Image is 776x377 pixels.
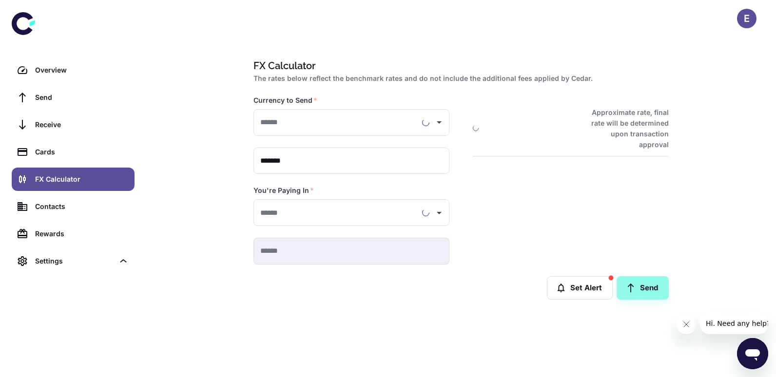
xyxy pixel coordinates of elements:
button: Set Alert [547,276,613,300]
button: Open [432,206,446,220]
div: Rewards [35,228,129,239]
a: Send [617,276,669,300]
a: Send [12,86,135,109]
iframe: Button to launch messaging window [737,338,768,369]
div: Receive [35,119,129,130]
div: Send [35,92,129,103]
div: Overview [35,65,129,75]
label: You're Paying In [253,186,314,195]
a: Overview [12,58,135,82]
a: Cards [12,140,135,164]
a: Receive [12,113,135,136]
button: Open [432,115,446,129]
button: E [737,9,757,28]
h6: Approximate rate, final rate will be determined upon transaction approval [581,107,669,150]
a: Rewards [12,222,135,245]
iframe: Close message [677,315,696,334]
a: FX Calculator [12,168,135,191]
div: Settings [12,249,135,273]
div: Cards [35,147,129,157]
div: Settings [35,256,114,266]
label: Currency to Send [253,95,317,105]
iframe: Message from company [700,313,768,334]
div: FX Calculator [35,174,129,185]
h1: FX Calculator [253,58,665,73]
a: Contacts [12,195,135,218]
div: Contacts [35,201,129,212]
span: Hi. Need any help? [6,7,70,15]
